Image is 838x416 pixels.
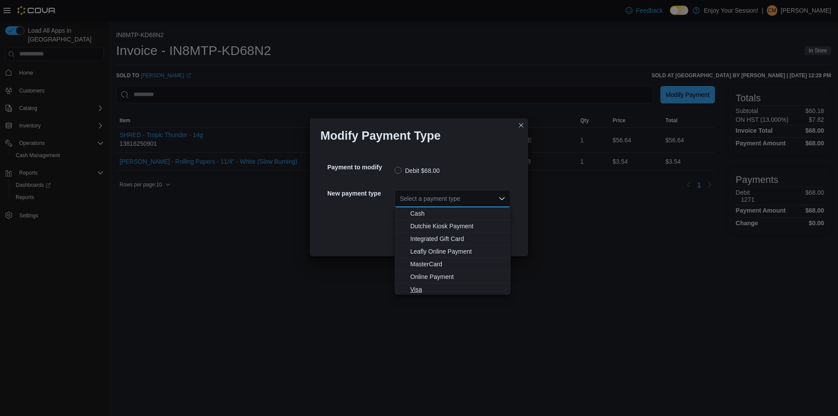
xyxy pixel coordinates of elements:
[327,185,393,202] h5: New payment type
[395,258,511,271] button: MasterCard
[320,129,441,143] h1: Modify Payment Type
[395,220,511,233] button: Dutchie Kiosk Payment
[410,260,505,268] span: MasterCard
[395,207,511,296] div: Choose from the following options
[395,207,511,220] button: Cash
[410,209,505,218] span: Cash
[410,272,505,281] span: Online Payment
[410,247,505,256] span: Leafly Online Payment
[395,283,511,296] button: Visa
[410,222,505,230] span: Dutchie Kiosk Payment
[516,120,526,131] button: Closes this modal window
[395,245,511,258] button: Leafly Online Payment
[410,285,505,294] span: Visa
[395,233,511,245] button: Integrated Gift Card
[395,271,511,283] button: Online Payment
[395,165,440,176] label: Debit $68.00
[400,193,401,204] input: Accessible screen reader label
[410,234,505,243] span: Integrated Gift Card
[498,195,505,202] button: Close list of options
[327,158,393,176] h5: Payment to modify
